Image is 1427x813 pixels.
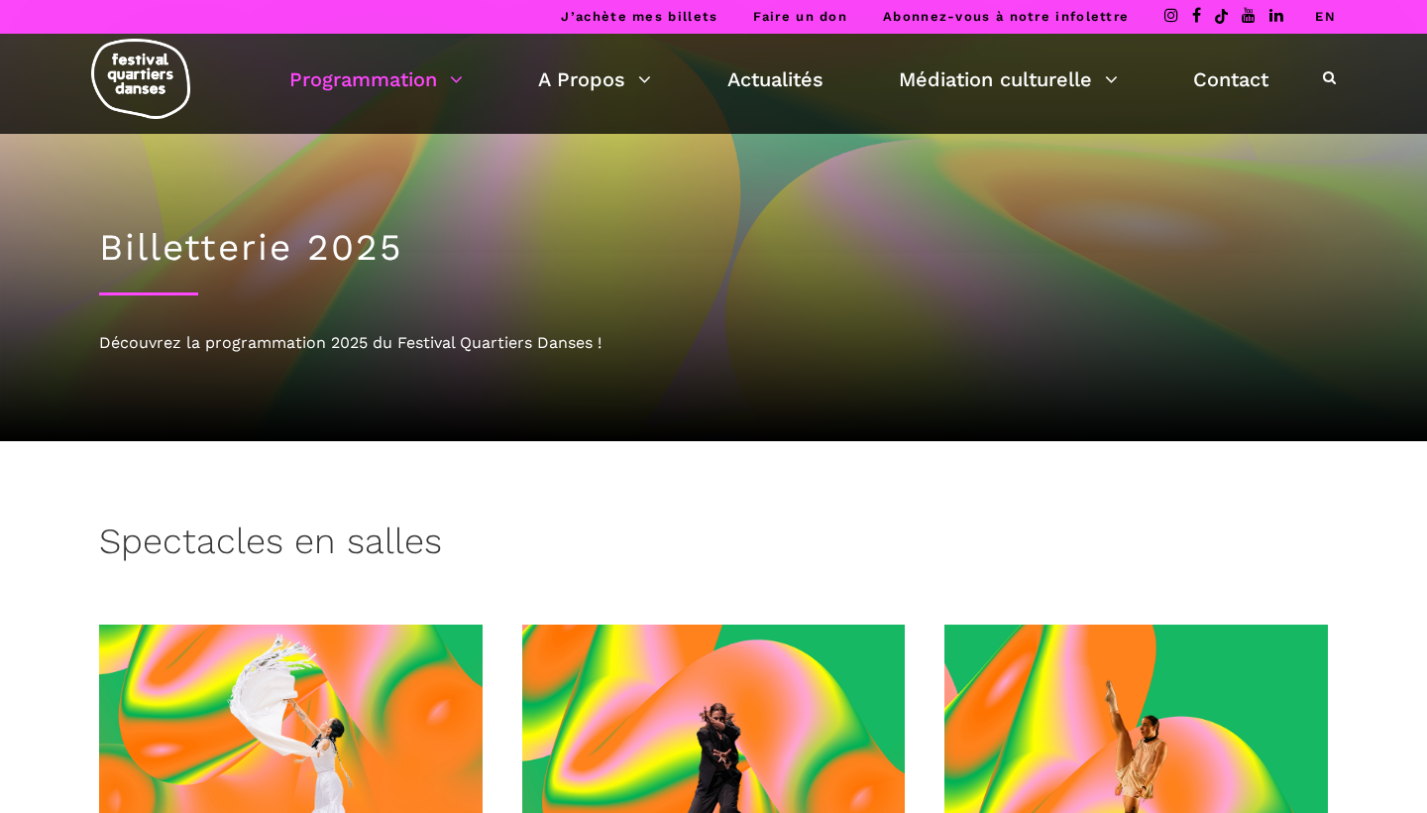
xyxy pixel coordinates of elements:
[561,9,717,24] a: J’achète mes billets
[289,62,463,96] a: Programmation
[99,226,1328,270] h1: Billetterie 2025
[883,9,1129,24] a: Abonnez-vous à notre infolettre
[99,330,1328,356] div: Découvrez la programmation 2025 du Festival Quartiers Danses !
[727,62,823,96] a: Actualités
[99,521,442,570] h3: Spectacles en salles
[899,62,1118,96] a: Médiation culturelle
[753,9,847,24] a: Faire un don
[1193,62,1268,96] a: Contact
[91,39,190,119] img: logo-fqd-med
[1315,9,1336,24] a: EN
[538,62,651,96] a: A Propos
